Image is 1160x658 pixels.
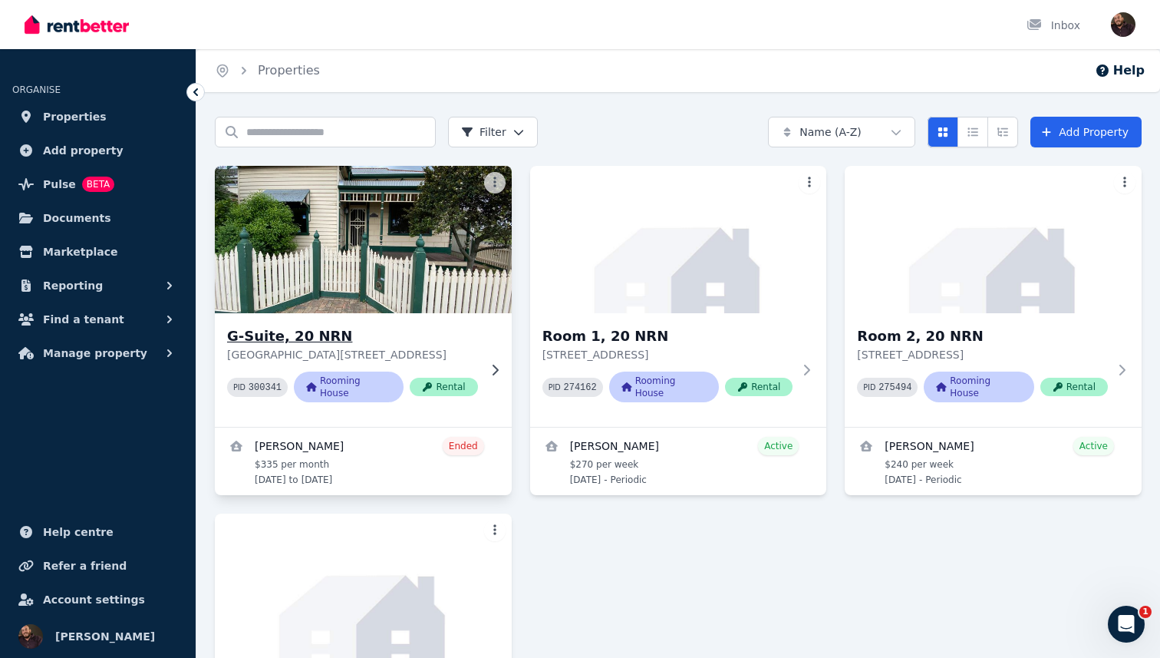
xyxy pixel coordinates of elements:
span: Add property [43,141,124,160]
a: PulseBETA [12,169,183,200]
button: Expanded list view [987,117,1018,147]
button: More options [484,172,506,193]
span: Pulse [43,175,76,193]
span: Find a tenant [43,310,124,329]
button: Find a tenant [12,304,183,335]
a: Help centre [12,517,183,547]
code: 275494 [878,382,911,393]
p: [STREET_ADDRESS] [857,347,1108,362]
a: G-Suite, 20 NRNG-Suite, 20 NRN[GEOGRAPHIC_DATA][STREET_ADDRESS]PID 300341Rooming HouseRental [215,166,512,427]
button: More options [1114,172,1135,193]
a: Properties [12,101,183,132]
code: 274162 [564,382,597,393]
small: PID [233,383,246,392]
span: Name (A-Z) [799,124,862,140]
span: Rental [1040,378,1108,396]
span: [PERSON_NAME] [55,627,155,646]
p: [STREET_ADDRESS] [542,347,793,362]
iframe: Intercom live chat [1108,606,1145,643]
button: More options [799,172,820,193]
p: [GEOGRAPHIC_DATA][STREET_ADDRESS] [227,347,478,362]
span: BETA [82,177,114,192]
span: Reporting [43,276,103,295]
span: Documents [43,209,111,227]
a: Properties [258,63,320,78]
span: Marketplace [43,243,117,261]
a: Add property [12,135,183,166]
span: Rental [410,378,477,396]
span: Help centre [43,523,114,541]
a: Marketplace [12,236,183,267]
a: Add Property [1030,117,1142,147]
button: Reporting [12,270,183,301]
h3: G-Suite, 20 NRN [227,326,478,347]
span: Rooming House [294,372,404,402]
button: Filter [448,117,538,147]
button: More options [484,520,506,541]
span: ORGANISE [12,84,61,95]
small: PID [549,383,561,392]
a: View details for Brandon Stiven [845,428,1142,495]
span: Manage property [43,344,147,362]
div: Inbox [1027,18,1080,33]
button: Help [1095,61,1145,80]
button: Name (A-Z) [768,117,915,147]
small: PID [863,383,875,392]
a: Room 2, 20 NRNRoom 2, 20 NRN[STREET_ADDRESS]PID 275494Rooming HouseRental [845,166,1142,427]
nav: Breadcrumb [196,49,338,92]
a: View details for Codi Owen Cooper [530,428,827,495]
a: Room 1, 20 NRNRoom 1, 20 NRN[STREET_ADDRESS]PID 274162Rooming HouseRental [530,166,827,427]
h3: Room 1, 20 NRN [542,326,793,347]
code: 300341 [249,382,282,393]
img: Paul Ferrett [18,624,43,649]
a: Documents [12,203,183,233]
span: Filter [461,124,506,140]
span: Account settings [43,590,145,609]
img: RentBetter [25,13,129,36]
h3: Room 2, 20 NRN [857,326,1108,347]
button: Card view [928,117,958,147]
span: 1 [1139,606,1152,618]
div: View options [928,117,1018,147]
a: Refer a friend [12,551,183,581]
span: Rooming House [609,372,719,402]
button: Manage property [12,338,183,369]
span: Rooming House [924,372,1033,402]
span: Refer a friend [43,557,127,575]
img: Room 2, 20 NRN [845,166,1142,313]
span: Properties [43,107,107,126]
span: Rental [725,378,793,396]
a: Account settings [12,584,183,615]
button: Compact list view [957,117,988,147]
a: View details for Gede Pratama [215,428,512,495]
img: Room 1, 20 NRN [530,166,827,313]
img: G-Suite, 20 NRN [207,162,519,317]
img: Paul Ferrett [1111,12,1135,37]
